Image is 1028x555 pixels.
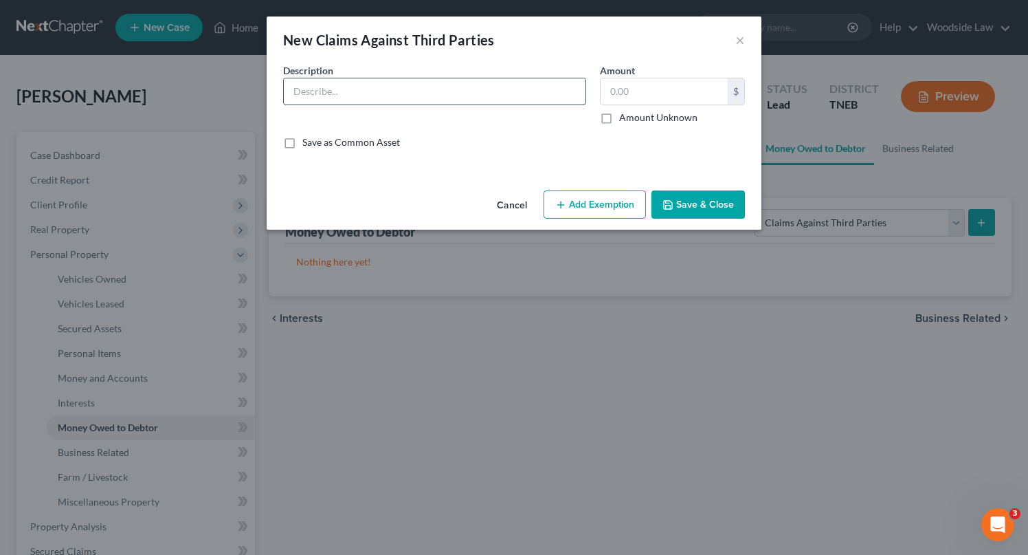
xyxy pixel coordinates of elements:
[601,78,728,105] input: 0.00
[600,63,635,78] label: Amount
[284,78,585,105] input: Describe...
[735,32,745,48] button: ×
[728,78,744,105] div: $
[1009,508,1020,519] span: 3
[302,135,400,149] label: Save as Common Asset
[283,30,495,50] div: New Claims Against Third Parties
[981,508,1014,541] iframe: Intercom live chat
[486,192,538,219] button: Cancel
[619,111,697,124] label: Amount Unknown
[651,191,745,219] button: Save & Close
[544,191,646,219] button: Add Exemption
[283,65,333,76] span: Description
